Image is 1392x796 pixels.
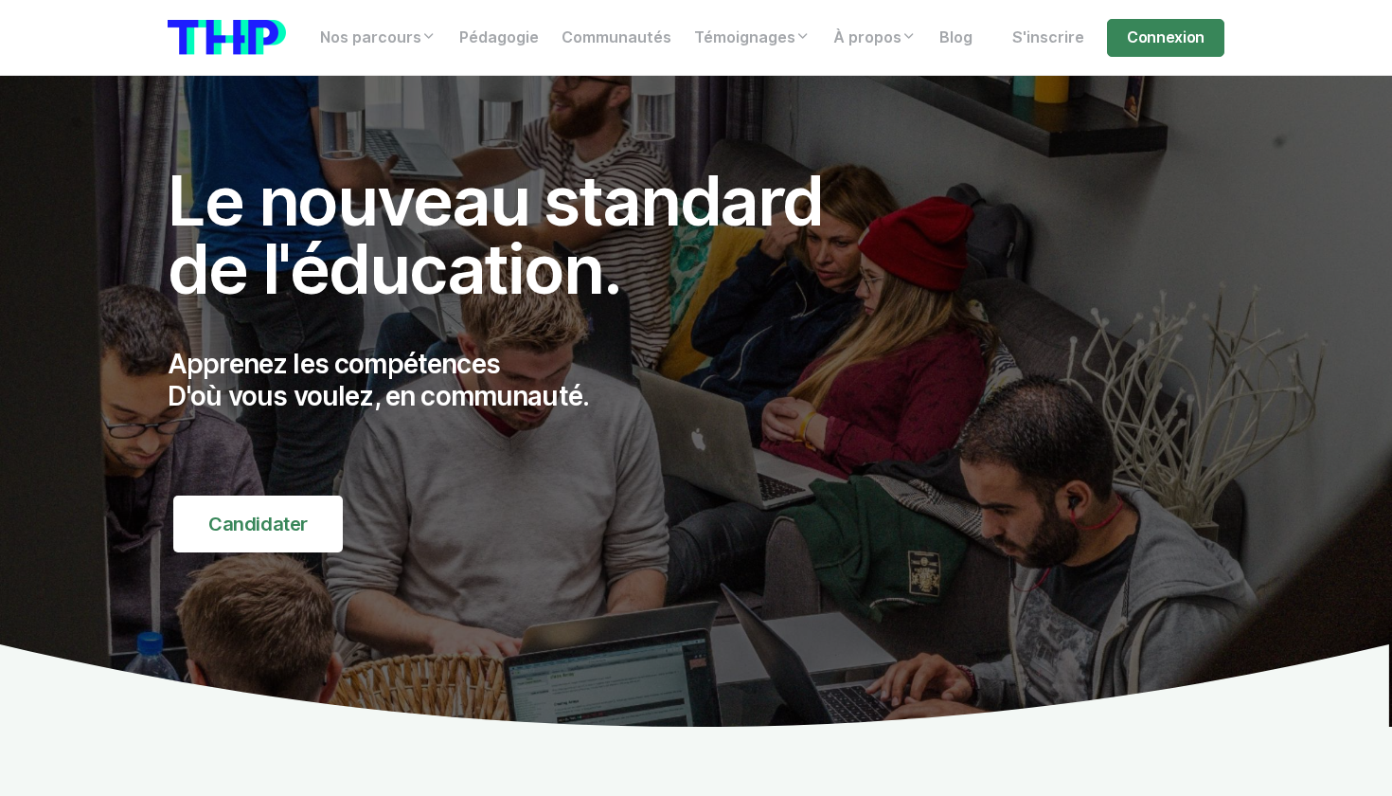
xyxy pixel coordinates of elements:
[173,496,343,552] a: Candidater
[822,19,928,57] a: À propos
[309,19,448,57] a: Nos parcours
[1001,19,1096,57] a: S'inscrire
[168,167,865,303] h1: Le nouveau standard de l'éducation.
[168,349,865,412] p: Apprenez les compétences D'où vous voulez, en communauté.
[683,19,822,57] a: Témoignages
[550,19,683,57] a: Communautés
[168,20,286,55] img: logo
[448,19,550,57] a: Pédagogie
[1107,19,1224,57] a: Connexion
[928,19,984,57] a: Blog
